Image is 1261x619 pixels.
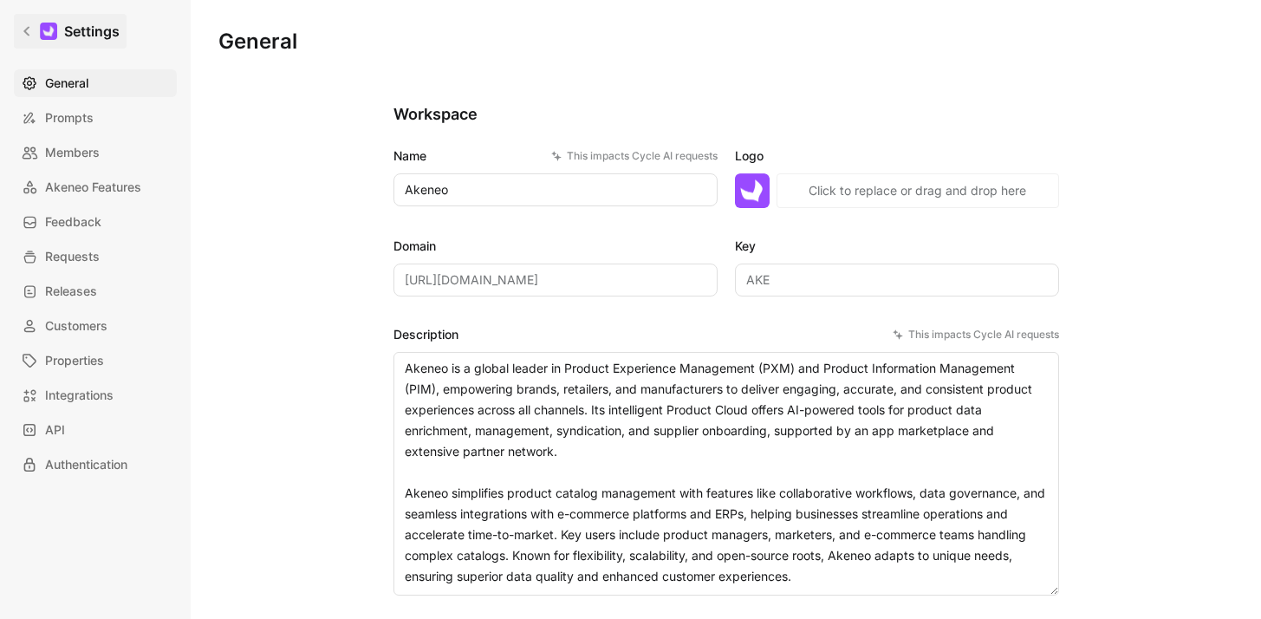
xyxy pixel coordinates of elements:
label: Name [393,146,718,166]
label: Domain [393,236,718,257]
a: Properties [14,347,177,375]
h1: General [218,28,297,55]
label: Description [393,324,1059,345]
div: This impacts Cycle AI requests [893,326,1059,343]
label: Logo [735,146,1059,166]
a: Members [14,139,177,166]
span: Prompts [45,108,94,128]
a: Authentication [14,451,177,479]
span: Properties [45,350,104,371]
label: Key [735,236,1059,257]
span: Integrations [45,385,114,406]
a: Akeneo Features [14,173,177,201]
button: Click to replace or drag and drop here [777,173,1059,208]
img: logo [735,173,770,208]
span: Authentication [45,454,127,475]
span: Releases [45,281,97,302]
a: Feedback [14,208,177,236]
span: Requests [45,246,100,267]
a: Settings [14,14,127,49]
a: Prompts [14,104,177,132]
a: API [14,416,177,444]
span: Members [45,142,100,163]
a: Customers [14,312,177,340]
div: This impacts Cycle AI requests [551,147,718,165]
span: API [45,420,65,440]
a: Requests [14,243,177,270]
a: Integrations [14,381,177,409]
span: Akeneo Features [45,177,141,198]
span: General [45,73,88,94]
span: Customers [45,316,107,336]
input: Some placeholder [393,264,718,296]
a: General [14,69,177,97]
h2: Workspace [393,104,1059,125]
textarea: Akeneo is a global leader in Product Experience Management (PXM) and Product Information Manageme... [393,352,1059,596]
span: Feedback [45,212,101,232]
a: Releases [14,277,177,305]
h1: Settings [64,21,120,42]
